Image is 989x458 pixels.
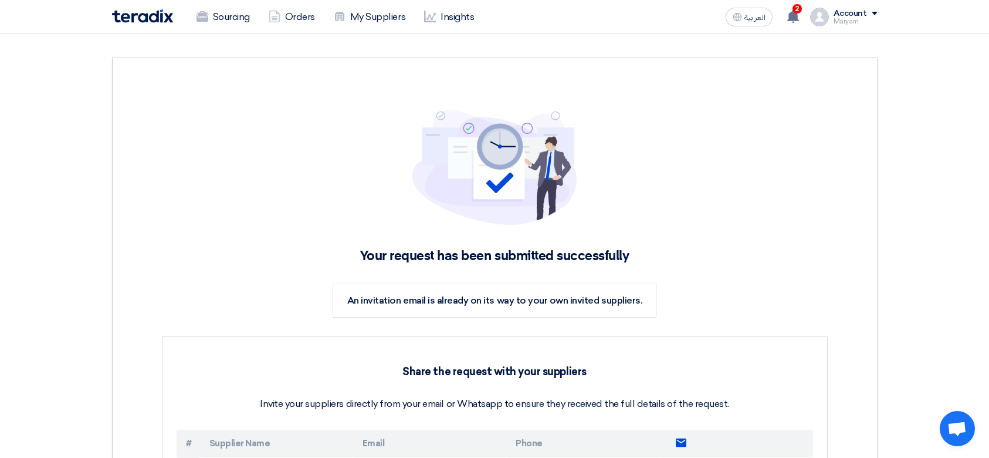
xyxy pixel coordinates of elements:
a: Orders [259,4,324,30]
th: Supplier Name [200,430,353,457]
a: Insights [415,4,483,30]
button: العربية [726,8,773,26]
div: Account [834,9,867,19]
th: Email [353,430,506,457]
h3: Share the request with your suppliers [177,365,813,378]
img: project-submitted.svg [412,110,577,225]
img: profile_test.png [810,8,829,26]
th: Phone [506,430,659,457]
span: 2 [792,4,802,14]
a: My Suppliers [324,4,415,30]
span: العربية [744,14,766,22]
p: Invite your suppliers directly from your email or Whatsapp to ensure they received the full detai... [177,397,813,411]
span: An invitation email is already on its way to your own invited suppliers. [347,295,642,306]
h2: Your request has been submitted successfully [162,248,828,265]
img: Teradix logo [112,9,173,23]
th: # [177,430,200,457]
a: Sourcing [187,4,259,30]
div: Maryam [834,18,878,25]
div: Open chat [940,411,975,446]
